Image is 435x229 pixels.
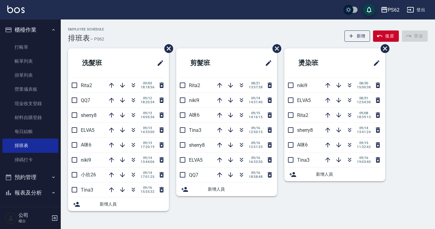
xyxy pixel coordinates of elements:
[160,40,174,58] span: 刪除班表
[357,111,371,115] span: 09/08
[357,156,371,160] span: 09/16
[249,85,262,89] span: 13:57:38
[357,126,371,130] span: 09/14
[289,52,348,74] h2: 燙染班
[357,85,371,89] span: 15:00:38
[189,172,198,178] span: QQ7
[357,96,371,100] span: 08/31
[357,115,371,119] span: 18:39:13
[141,156,154,160] span: 09/14
[376,40,390,58] span: 刪除班表
[297,83,307,88] span: niki9
[141,96,154,100] span: 09/12
[249,175,262,179] span: 18:58:48
[297,157,310,163] span: Tina3
[2,82,58,96] a: 營業儀表板
[373,30,399,42] button: 復原
[81,142,91,148] span: A咪6
[249,171,262,175] span: 09/16
[261,56,272,70] span: 修改班表的標題
[68,27,104,31] h2: Employee Schedule
[7,5,25,13] img: Logo
[68,34,90,42] h3: 排班表
[81,127,94,133] span: ELVA5
[81,97,90,103] span: QQ7
[378,4,402,16] button: PS62
[388,6,399,14] div: PS62
[357,160,371,164] span: 19:03:40
[404,4,428,16] button: 登出
[2,22,58,38] button: 櫃檯作業
[81,187,93,193] span: Tina3
[81,112,97,118] span: sherry8
[2,111,58,125] a: 材料自購登錄
[2,139,58,153] a: 排班表
[2,153,58,167] a: 掃碼打卡
[249,111,262,115] span: 09/15
[357,130,371,134] span: 13:41:24
[19,218,50,224] p: 櫃台
[181,52,240,74] h2: 剪髮班
[5,212,17,224] img: Person
[249,81,262,85] span: 08/21
[141,85,154,89] span: 18:18:56
[141,160,154,164] span: 13:44:06
[90,36,104,42] h6: — PS62
[68,197,169,211] div: 新增人員
[141,81,154,85] span: 09/03
[2,97,58,111] a: 現金收支登錄
[141,141,154,145] span: 09/13
[357,145,371,149] span: 11:32:42
[189,97,199,103] span: niki9
[249,126,262,130] span: 09/16
[141,175,154,179] span: 17:01:25
[2,54,58,68] a: 帳單列表
[249,141,262,145] span: 09/16
[2,68,58,82] a: 掛單列表
[141,186,154,190] span: 09/16
[357,81,371,85] span: 08/30
[100,201,164,207] span: 新增人員
[297,142,308,148] span: A咪6
[284,167,385,181] div: 新增人員
[2,185,58,201] button: 報表及分析
[369,56,380,70] span: 修改班表的標題
[249,115,262,119] span: 14:16:15
[2,203,58,217] a: 報表目錄
[189,83,200,88] span: Rita2
[249,96,262,100] span: 09/14
[141,100,154,104] span: 18:20:34
[176,182,277,196] div: 新增人員
[2,40,58,54] a: 打帳單
[141,115,154,119] span: 14:05:36
[153,56,164,70] span: 修改班表的標題
[268,40,282,58] span: 刪除班表
[249,156,262,160] span: 09/16
[249,145,262,149] span: 12:51:33
[141,126,154,130] span: 09/13
[2,125,58,139] a: 每日結帳
[141,130,154,134] span: 14:33:00
[208,186,272,192] span: 新增人員
[2,169,58,185] button: 預約管理
[363,4,375,16] button: save
[19,212,50,218] h5: 公司
[81,83,92,88] span: Rita2
[141,111,154,115] span: 09/13
[73,52,132,74] h2: 洗髮班
[344,30,370,42] button: 新增
[249,100,262,104] span: 14:31:40
[189,112,200,118] span: A咪6
[316,171,380,178] span: 新增人員
[297,97,311,103] span: ELVA5
[189,157,203,163] span: ELVA5
[297,127,313,133] span: sherry8
[189,127,201,133] span: Tina3
[357,100,371,104] span: 12:54:30
[141,190,154,194] span: 15:55:32
[81,172,96,178] span: 小欣26
[81,157,91,163] span: niki9
[249,130,262,134] span: 12:50:15
[357,141,371,145] span: 09/15
[189,142,205,148] span: sherry8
